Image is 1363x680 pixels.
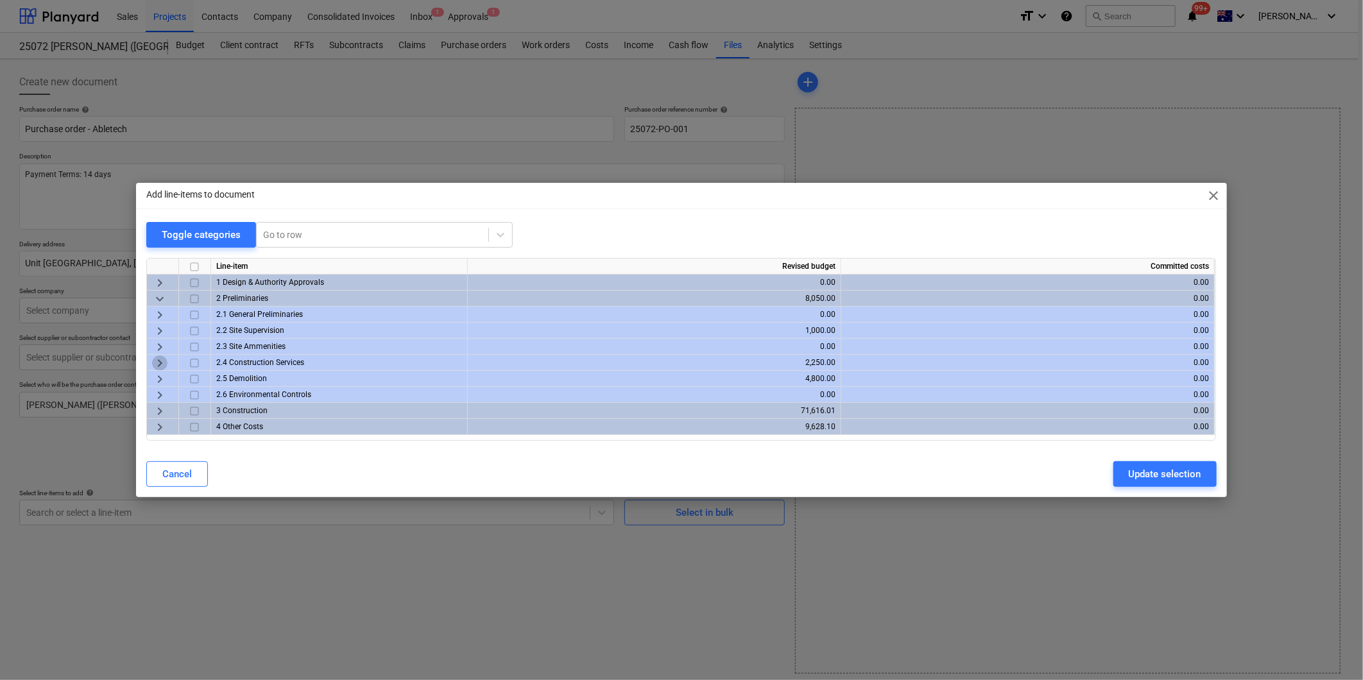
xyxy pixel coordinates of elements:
div: 2,250.00 [473,355,836,371]
div: 71,616.01 [473,403,836,419]
div: 0.00 [846,323,1209,339]
span: 2.3 Site Ammenities [216,342,286,351]
div: 0.00 [473,275,836,291]
span: keyboard_arrow_right [152,387,167,403]
div: Revised budget [468,259,841,275]
div: Committed costs [841,259,1215,275]
span: keyboard_arrow_right [152,355,167,371]
div: 0.00 [846,339,1209,355]
span: close [1206,188,1222,203]
span: keyboard_arrow_right [152,371,167,387]
div: 0.00 [846,307,1209,323]
span: 2 Preliminaries [216,294,268,303]
div: 0.00 [846,355,1209,371]
span: 3 Construction [216,406,268,415]
div: 0.00 [846,291,1209,307]
span: keyboard_arrow_right [152,323,167,339]
div: Line-item [211,259,468,275]
button: Toggle categories [146,222,256,248]
div: Update selection [1129,466,1201,482]
div: 0.00 [846,403,1209,419]
span: 1 Design & Authority Approvals [216,278,324,287]
span: keyboard_arrow_right [152,420,167,435]
div: 0.00 [846,419,1209,435]
span: keyboard_arrow_right [152,275,167,291]
div: 8,050.00 [473,291,836,307]
div: 0.00 [473,307,836,323]
div: 4,800.00 [473,371,836,387]
span: 2.6 Environmental Controls [216,390,311,399]
span: 2.5 Demolition [216,374,267,383]
button: Update selection [1113,461,1217,487]
p: Add line-items to document [146,188,255,201]
span: 2.2 Site Supervision [216,326,284,335]
span: keyboard_arrow_down [152,291,167,307]
div: 0.00 [473,339,836,355]
div: Cancel [162,466,192,482]
span: keyboard_arrow_right [152,404,167,419]
button: Cancel [146,461,208,487]
span: 2.1 General Preliminaries [216,310,303,319]
div: 1,000.00 [473,323,836,339]
iframe: Chat Widget [1299,618,1363,680]
div: 0.00 [473,387,836,403]
div: Toggle categories [162,226,241,243]
div: 9,628.10 [473,419,836,435]
div: 0.00 [846,371,1209,387]
span: 4 Other Costs [216,422,263,431]
span: keyboard_arrow_right [152,307,167,323]
div: 0.00 [846,275,1209,291]
span: keyboard_arrow_right [152,339,167,355]
span: 2.4 Construction Services [216,358,304,367]
div: 0.00 [846,387,1209,403]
